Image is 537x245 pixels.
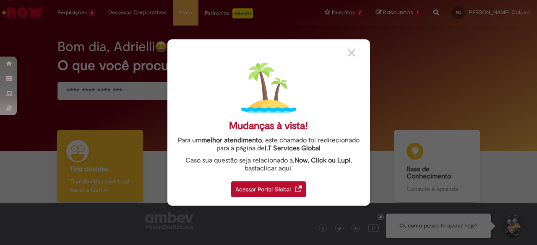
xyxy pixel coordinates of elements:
a: clicar aqui [260,160,291,173]
img: island.png [241,61,296,116]
a: Acessar Portal Global [231,177,306,197]
div: Caso sua questão seja relacionado a , basta . [174,157,364,173]
strong: melhor atendimento [201,136,262,144]
img: close_button_grey.png [348,49,355,57]
div: Mudanças à vista! [229,120,308,132]
div: Para um , este chamado foi redirecionado para a página de [174,137,364,152]
img: redirect_link.png [295,186,302,192]
a: I.T Services Global [265,139,321,152]
strong: .Now, Click ou Lupi [293,156,350,165]
div: Acessar Portal Global [231,181,306,197]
